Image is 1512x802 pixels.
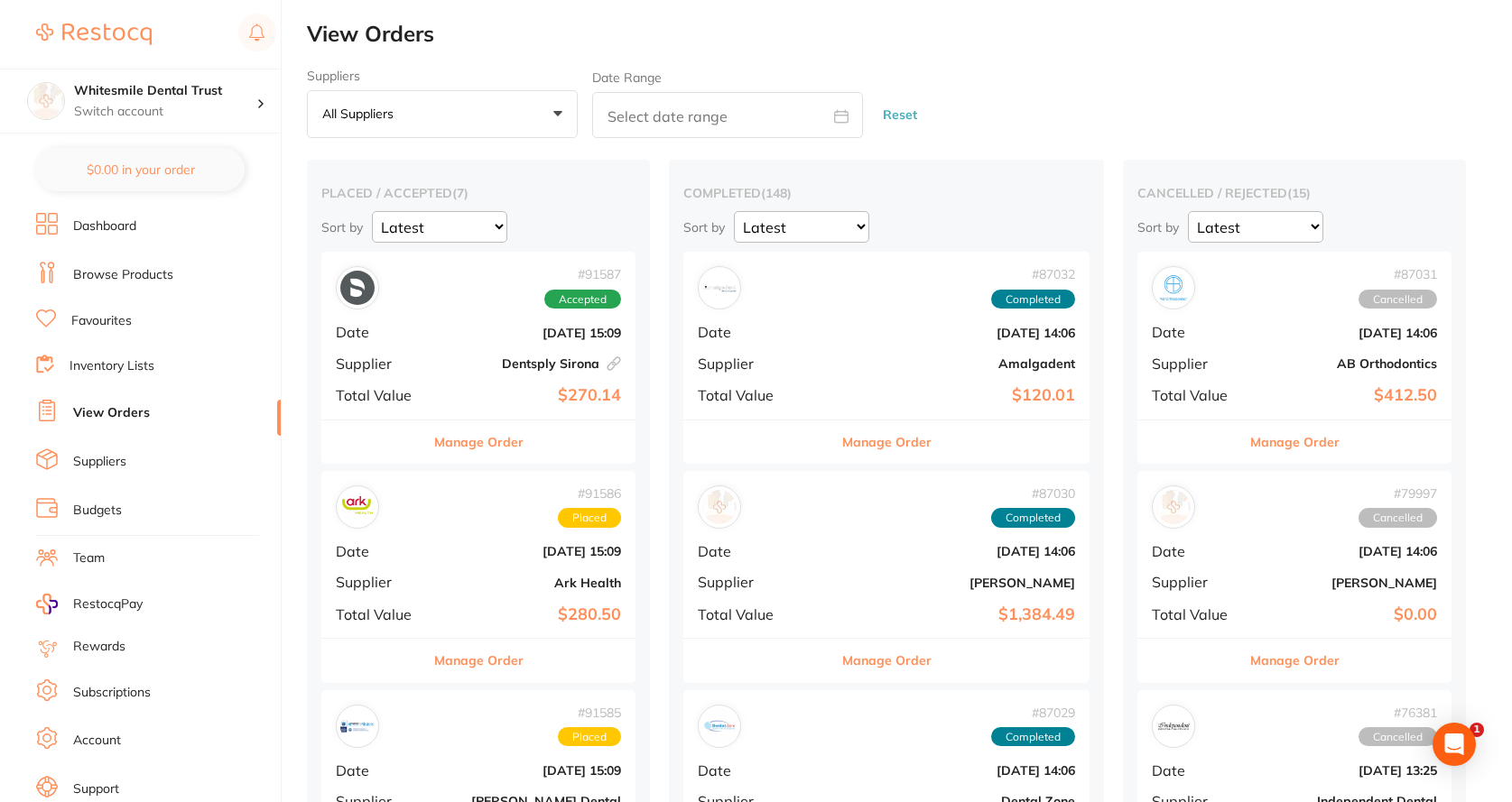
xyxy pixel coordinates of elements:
[698,543,819,559] span: Date
[441,576,621,590] b: Ark Health
[1137,185,1452,201] h2: cancelled / rejected ( 15 )
[833,356,1075,371] b: Amalgadent
[336,387,426,403] span: Total Value
[683,185,1090,201] h2: completed ( 148 )
[683,219,725,235] p: Sort by
[991,290,1075,309] span: Completed
[36,14,152,55] a: Restocq Logo
[991,486,1075,501] span: # 87030
[877,91,923,139] button: Reset
[73,732,121,750] a: Account
[1152,387,1242,403] span: Total Value
[336,762,426,779] span: Date
[1257,326,1437,340] b: [DATE] 14:06
[558,486,621,501] span: # 91586
[1257,763,1437,778] b: [DATE] 13:25
[991,727,1075,747] span: Completed
[307,22,1512,47] h2: View Orders
[1152,762,1242,779] span: Date
[558,508,621,528] span: Placed
[321,185,635,201] h2: placed / accepted ( 7 )
[698,387,819,403] span: Total Value
[833,326,1075,340] b: [DATE] 14:06
[441,386,621,405] b: $270.14
[833,576,1075,590] b: [PERSON_NAME]
[1359,267,1437,281] span: # 87031
[36,594,143,614] a: RestocqPay
[73,453,126,471] a: Suppliers
[336,606,426,622] span: Total Value
[1250,639,1340,682] button: Manage Order
[1152,606,1242,622] span: Total Value
[321,219,363,235] p: Sort by
[441,544,621,558] b: [DATE] 15:09
[441,605,621,624] b: $280.50
[434,420,524,464] button: Manage Order
[73,684,151,702] a: Subscriptions
[592,92,863,138] input: Select date range
[336,574,426,590] span: Supplier
[1359,727,1437,747] span: Cancelled
[833,386,1075,405] b: $120.01
[544,267,621,281] span: # 91587
[73,217,136,235] a: Dashboard
[307,90,578,139] button: All suppliers
[36,148,245,191] button: $0.00 in your order
[1156,271,1191,305] img: AB Orthodontics
[833,763,1075,778] b: [DATE] 14:06
[36,594,58,614] img: RestocqPay
[1257,605,1437,624] b: $0.00
[73,549,105,567] a: Team
[340,271,375,305] img: Dentsply Sirona
[434,639,524,682] button: Manage Order
[441,763,621,778] b: [DATE] 15:09
[441,326,621,340] b: [DATE] 15:09
[73,780,119,798] a: Support
[321,471,635,683] div: Ark Health#91586PlacedDate[DATE] 15:09SupplierArk HealthTotal Value$280.50Manage Order
[340,490,375,524] img: Ark Health
[698,606,819,622] span: Total Value
[28,83,64,119] img: Whitesmile Dental Trust
[336,543,426,559] span: Date
[1152,355,1242,372] span: Supplier
[73,595,143,613] span: RestocqPay
[991,705,1075,720] span: # 87029
[321,252,635,464] div: Dentsply Sirona#91587AcceptedDate[DATE] 15:09SupplierDentsply SironaTotal Value$270.14Manage Order
[1257,544,1437,558] b: [DATE] 14:06
[1257,356,1437,371] b: AB Orthodontics
[1152,324,1242,340] span: Date
[833,605,1075,624] b: $1,384.49
[1137,219,1179,235] p: Sort by
[71,312,132,330] a: Favourites
[36,23,152,45] img: Restocq Logo
[73,502,122,520] a: Budgets
[1359,508,1437,528] span: Cancelled
[74,82,256,100] h4: Whitesmile Dental Trust
[842,639,932,682] button: Manage Order
[336,355,426,372] span: Supplier
[73,404,150,422] a: View Orders
[991,508,1075,528] span: Completed
[336,324,426,340] span: Date
[702,490,737,524] img: Henry Schein Halas
[1152,574,1242,590] span: Supplier
[307,69,578,83] label: Suppliers
[991,267,1075,281] span: # 87032
[1470,723,1484,737] span: 1
[702,271,737,305] img: Amalgadent
[1156,709,1191,743] img: Independent Dental
[558,727,621,747] span: Placed
[73,266,173,284] a: Browse Products
[1257,576,1437,590] b: [PERSON_NAME]
[544,290,621,309] span: Accepted
[441,356,621,371] b: Dentsply Sirona
[1433,723,1476,766] div: Open Intercom Messenger
[340,709,375,743] img: Erskine Dental
[1152,543,1242,559] span: Date
[558,705,621,720] span: # 91585
[698,762,819,779] span: Date
[1359,486,1437,501] span: # 79997
[698,355,819,372] span: Supplier
[73,638,125,656] a: Rewards
[1257,386,1437,405] b: $412.50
